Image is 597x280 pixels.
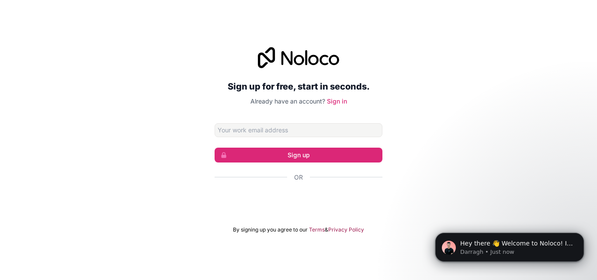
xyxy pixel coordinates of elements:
[215,79,382,94] h2: Sign up for free, start in seconds.
[215,123,382,137] input: Email address
[294,173,303,182] span: Or
[422,214,597,276] iframe: Intercom notifications message
[250,97,325,105] span: Already have an account?
[309,226,325,233] a: Terms
[327,97,347,105] a: Sign in
[233,226,308,233] span: By signing up you agree to our
[325,226,328,233] span: &
[210,191,387,211] iframe: Sign in with Google Button
[328,226,364,233] a: Privacy Policy
[215,148,382,162] button: Sign up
